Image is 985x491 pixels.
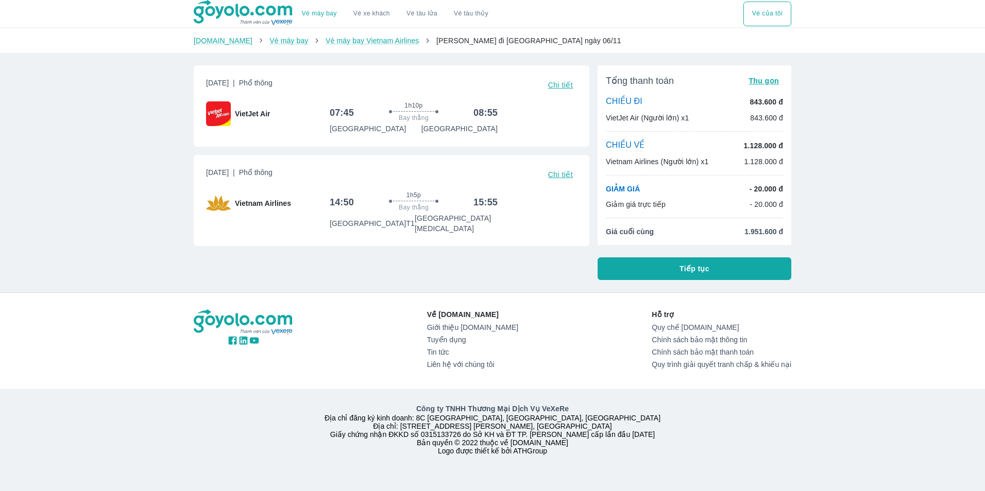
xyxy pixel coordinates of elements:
[548,81,573,89] span: Chi tiết
[544,78,577,92] button: Chi tiết
[233,168,235,177] span: |
[427,360,518,369] a: Liên hệ với chúng tôi
[473,196,498,208] h6: 15:55
[206,78,273,92] span: [DATE]
[606,226,654,237] span: Giá cuối cùng
[188,404,797,455] div: Địa chỉ đăng ký kinh doanh: 8C [GEOGRAPHIC_DATA], [GEOGRAPHIC_DATA], [GEOGRAPHIC_DATA] Địa chỉ: [...
[606,75,674,87] span: Tổng thanh toán
[606,96,642,108] p: CHIỀU ĐI
[544,167,577,182] button: Chi tiết
[194,37,252,45] a: [DOMAIN_NAME]
[606,140,645,151] p: CHIỀU VỀ
[196,404,789,414] p: Công ty TNHH Thương Mại Dịch Vụ VeXeRe
[652,360,791,369] a: Quy trình giải quyết tranh chấp & khiếu nại
[427,323,518,331] a: Giới thiệu [DOMAIN_NAME]
[743,2,791,26] div: choose transportation mode
[427,336,518,344] a: Tuyển dụng
[399,114,429,122] span: Bay thẳng
[206,167,273,182] span: [DATE]
[330,107,354,119] h6: 07:45
[194,309,294,335] img: logo
[750,184,783,194] p: - 20.000 đ
[399,203,429,212] span: Bay thẳng
[750,113,783,123] p: 843.600 đ
[235,198,291,208] span: Vietnam Airlines
[330,196,354,208] h6: 14:50
[744,141,783,151] p: 1.128.000 đ
[239,168,273,177] span: Phổ thông
[744,74,783,88] button: Thu gọn
[652,323,791,331] a: Quy chế [DOMAIN_NAME]
[406,191,421,199] span: 1h5p
[415,213,498,234] p: [GEOGRAPHIC_DATA] [MEDICAL_DATA]
[606,113,689,123] p: VietJet Air (Người lớn) x1
[652,336,791,344] a: Chính sách bảo mật thông tin
[744,156,783,167] p: 1.128.000 đ
[750,97,783,107] p: 843.600 đ
[749,77,779,85] span: Thu gọn
[652,348,791,356] a: Chính sách bảo mật thanh toán
[398,2,446,26] a: Vé tàu lửa
[326,37,419,45] a: Vé máy bay Vietnam Airlines
[743,2,791,26] button: Vé của tôi
[750,199,783,209] p: - 20.000 đ
[353,10,390,17] a: Vé xe khách
[235,109,270,119] span: VietJet Air
[446,2,497,26] button: Vé tàu thủy
[404,101,422,110] span: 1h10p
[421,124,498,134] p: [GEOGRAPHIC_DATA]
[606,156,708,167] p: Vietnam Airlines (Người lớn) x1
[330,124,406,134] p: [GEOGRAPHIC_DATA]
[436,37,621,45] span: [PERSON_NAME] đi [GEOGRAPHIC_DATA] ngày 06/11
[473,107,498,119] h6: 08:55
[194,36,791,46] nav: breadcrumb
[680,264,709,274] span: Tiếp tục
[427,348,518,356] a: Tin tức
[330,218,415,229] p: [GEOGRAPHIC_DATA] T1
[548,170,573,179] span: Chi tiết
[269,37,308,45] a: Vé máy bay
[233,79,235,87] span: |
[239,79,273,87] span: Phổ thông
[294,2,497,26] div: choose transportation mode
[606,199,666,209] p: Giảm giá trực tiếp
[744,226,783,237] span: 1.951.600 đ
[606,184,640,194] p: GIẢM GIÁ
[598,257,791,280] button: Tiếp tục
[302,10,337,17] a: Vé máy bay
[427,309,518,320] p: Về [DOMAIN_NAME]
[652,309,791,320] p: Hỗ trợ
